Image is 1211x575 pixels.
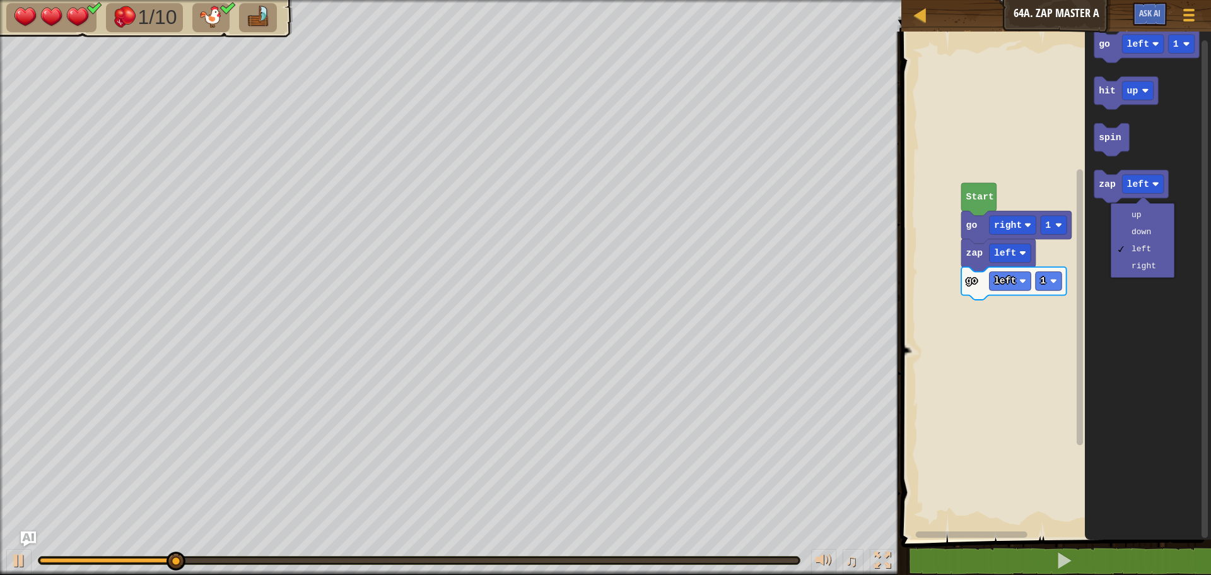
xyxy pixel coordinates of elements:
button: Toggle fullscreen [870,549,895,575]
text: up [1127,86,1138,96]
text: Start [966,192,994,202]
text: left [1127,39,1149,49]
li: Go to the raft. [239,3,277,32]
text: spin [1099,133,1121,143]
button: Adjust volume [811,549,836,575]
span: Ask AI [1139,7,1161,19]
div: Blockly Workspace [898,25,1211,540]
text: left [994,276,1016,286]
text: zap [966,248,983,258]
button: ♫ [843,549,864,575]
div: left [1132,244,1162,254]
text: go [1099,39,1110,49]
button: Ctrl + P: Play [6,549,32,575]
div: down [1132,227,1162,237]
li: Humans must survive. [192,3,230,32]
text: go [966,276,978,286]
button: Ask AI [21,531,36,547]
text: 1 [1040,276,1046,286]
button: Show game menu [1173,3,1205,32]
li: Your hero must survive. [6,3,97,32]
li: Defeat the enemies. [106,3,183,32]
text: hit [1099,86,1116,96]
text: go [966,220,978,230]
span: 1/10 [137,6,177,28]
text: left [994,248,1016,258]
div: up [1132,210,1162,220]
text: 1 [1173,39,1179,49]
span: ♫ [845,551,858,570]
text: zap [1099,179,1116,189]
button: Ask AI [1133,3,1167,26]
div: right [1132,261,1162,271]
text: left [1127,179,1149,189]
text: right [994,220,1022,230]
text: 1 [1045,220,1051,230]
